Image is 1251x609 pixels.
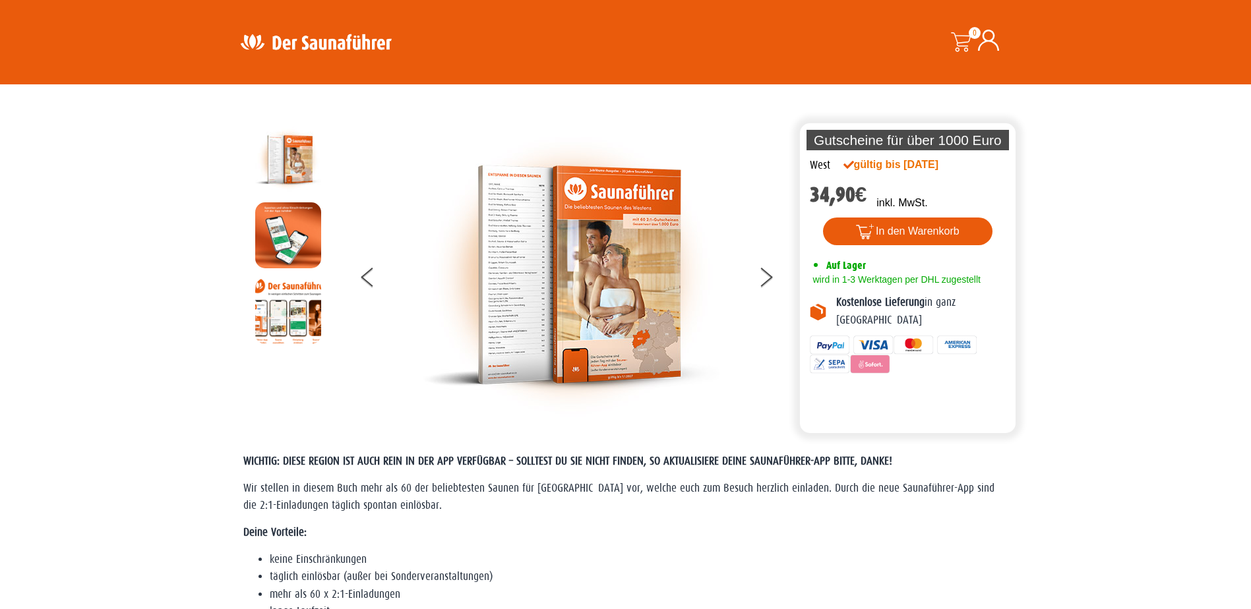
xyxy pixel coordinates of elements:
span: WICHTIG: DIESE REGION IST AUCH REIN IN DER APP VERFÜGBAR – SOLLTEST DU SIE NICHT FINDEN, SO AKTUA... [243,455,892,467]
span: 0 [969,27,981,39]
li: mehr als 60 x 2:1-Einladungen [270,586,1008,603]
li: täglich einlösbar (außer bei Sonderveranstaltungen) [270,568,1008,585]
span: Auf Lager [826,259,866,272]
button: In den Warenkorb [823,217,992,245]
bdi: 34,90 [810,183,867,207]
span: € [855,183,867,207]
li: keine Einschränkungen [270,551,1008,568]
p: in ganz [GEOGRAPHIC_DATA] [836,294,1006,329]
img: MOCKUP-iPhone_regional [255,202,321,268]
div: West [810,157,830,174]
strong: Deine Vorteile: [243,526,307,538]
p: inkl. MwSt. [876,195,927,211]
p: Gutscheine für über 1000 Euro [807,130,1010,150]
span: wird in 1-3 Werktagen per DHL zugestellt [810,274,981,285]
img: der-saunafuehrer-2025-west [423,127,719,423]
b: Kostenlose Lieferung [836,296,925,308]
img: der-saunafuehrer-2025-west [255,127,321,192]
div: gültig bis [DATE] [843,157,967,173]
img: Anleitung7tn [255,278,321,344]
span: Wir stellen in diesem Buch mehr als 60 der beliebtesten Saunen für [GEOGRAPHIC_DATA] vor, welche ... [243,482,994,511]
